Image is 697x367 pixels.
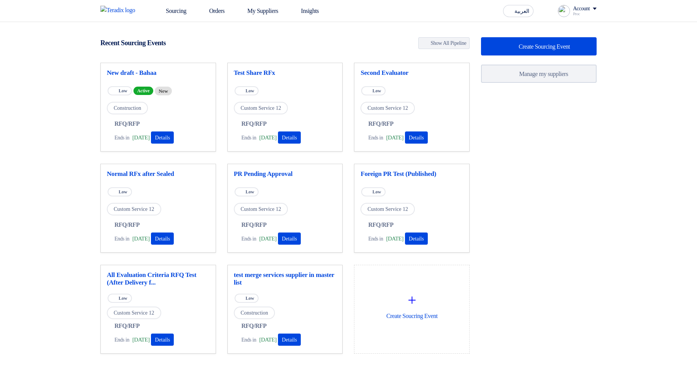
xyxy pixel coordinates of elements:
span: Low [372,189,381,195]
span: Ends in [114,134,129,142]
button: Details [405,233,428,245]
button: Details [278,334,301,346]
button: Details [278,131,301,144]
button: Details [151,131,174,144]
span: Low [119,189,127,195]
span: RFQ/RFP [241,119,267,128]
span: Custom Service 12 [360,102,415,114]
span: العربية [514,9,529,14]
button: Details [151,334,174,346]
span: Ends in [114,235,129,243]
span: Custom Service 12 [107,307,161,319]
button: Details [278,233,301,245]
span: Custom Service 12 [360,203,415,215]
span: RFQ/RFP [368,220,393,229]
span: Low [119,88,127,93]
span: Ends in [368,134,383,142]
span: Ends in [368,235,383,243]
span: Low [246,296,254,301]
span: Custom Service 12 [234,203,288,215]
span: [DATE] [259,234,276,243]
button: العربية [503,5,533,17]
a: Foreign PR Test (Published) [360,170,463,178]
span: RFQ/RFP [241,220,267,229]
img: Teradix logo [100,6,140,15]
div: Create Soucring Event [360,271,463,338]
span: [DATE] [386,133,403,142]
span: RFQ/RFP [114,321,140,331]
span: [DATE] [259,335,276,344]
span: RFQ/RFP [368,119,393,128]
span: Active [133,87,154,95]
a: Test Share RFx [234,69,337,77]
a: All Evaluation Criteria RFQ Test (After Delivery f... [107,271,210,286]
a: Show All Pipeline [418,37,470,49]
span: RFQ/RFP [114,220,140,229]
span: Low [119,296,127,301]
a: PR Pending Approval [234,170,337,178]
span: Ends in [241,235,256,243]
span: Ends in [241,336,256,344]
span: RFQ/RFP [241,321,267,331]
span: Low [246,88,254,93]
div: New [155,87,172,95]
span: [DATE] [132,234,149,243]
a: Insights [284,3,325,19]
div: Proc [573,12,597,16]
a: Sourcing [149,3,192,19]
span: Custom Service 12 [107,203,161,215]
span: Low [372,88,381,93]
span: Low [246,189,254,195]
span: [DATE] [259,133,276,142]
span: RFQ/RFP [114,119,140,128]
div: Account [573,6,590,12]
span: Create Sourcing Event [519,43,570,50]
a: Orders [192,3,231,19]
span: [DATE] [386,234,403,243]
img: profile_test.png [558,5,570,17]
div: + [360,289,463,312]
a: Normal RFx after Sealed [107,170,210,178]
span: Custom Service 12 [234,102,288,114]
a: My Suppliers [231,3,284,19]
a: Second Evaluator [360,69,463,77]
button: Details [151,233,174,245]
a: test merge services supplier in master list [234,271,337,286]
a: New draft - Bahaa [107,69,210,77]
span: Ends in [241,134,256,142]
button: Details [405,131,428,144]
span: [DATE] [132,335,149,344]
h4: Recent Sourcing Events [100,39,166,47]
span: [DATE] [132,133,149,142]
a: Manage my suppliers [481,65,597,83]
span: Construction [107,102,148,114]
span: Construction [234,307,275,319]
span: Ends in [114,336,129,344]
